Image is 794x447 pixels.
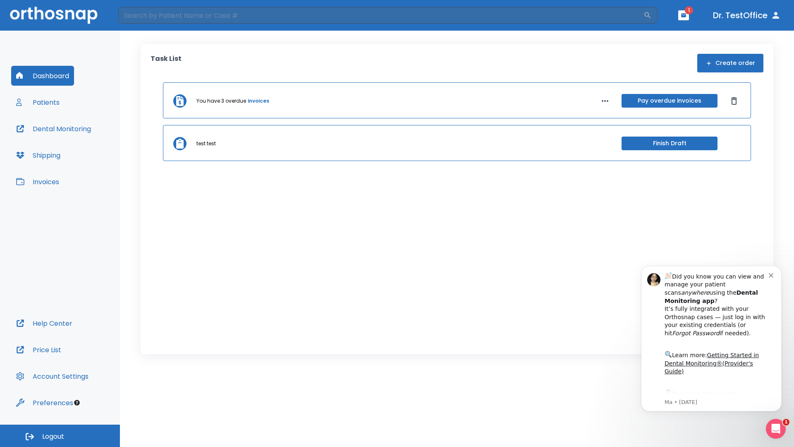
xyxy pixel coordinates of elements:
[710,8,784,23] button: Dr. TestOffice
[11,366,93,386] button: Account Settings
[629,253,794,425] iframe: Intercom notifications message
[11,340,66,360] button: Price List
[118,7,643,24] input: Search by Patient Name or Case #
[697,54,763,72] button: Create order
[140,18,147,24] button: Dismiss notification
[73,399,81,406] div: Tooltip anchor
[151,54,182,72] p: Task List
[766,419,786,439] iframe: Intercom live chat
[11,145,65,165] button: Shipping
[11,313,77,333] button: Help Center
[36,137,110,152] a: App Store
[10,7,98,24] img: Orthosnap
[11,119,96,139] button: Dental Monitoring
[11,92,65,112] button: Patients
[783,419,789,425] span: 1
[248,97,269,105] a: invoices
[36,135,140,177] div: Download the app: | ​ Let us know if you need help getting started!
[11,393,78,413] button: Preferences
[36,145,140,153] p: Message from Ma, sent 2w ago
[727,94,741,108] button: Dismiss
[11,66,74,86] button: Dashboard
[622,137,717,150] button: Finish Draft
[196,140,216,147] p: test test
[685,6,693,14] span: 1
[622,94,717,108] button: Pay overdue invoices
[42,432,64,441] span: Logout
[196,97,246,105] p: You have 3 overdue
[11,172,64,192] button: Invoices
